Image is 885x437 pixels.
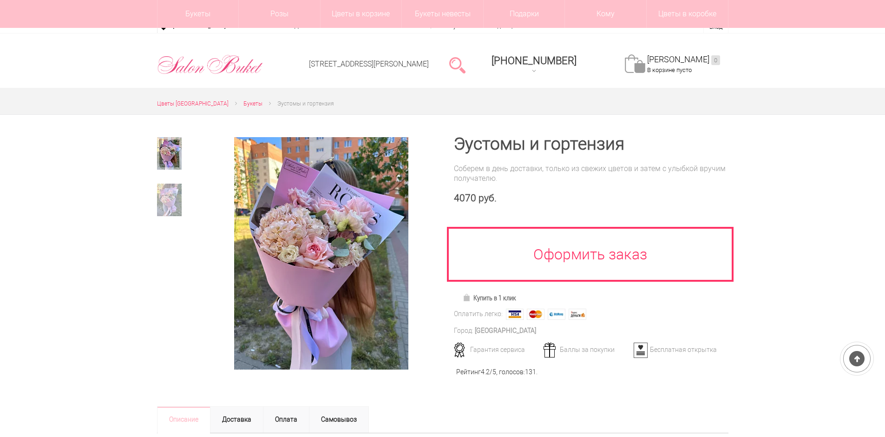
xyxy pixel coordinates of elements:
[569,309,586,320] img: Яндекс Деньги
[540,345,632,354] div: Баллы за покупки
[157,100,229,107] span: Цветы [GEOGRAPHIC_DATA]
[463,294,473,301] img: Купить в 1 клик
[711,55,720,65] ins: 0
[459,291,520,305] a: Купить в 1 клик
[647,66,692,73] span: В корзине пусто
[309,60,429,68] a: [STREET_ADDRESS][PERSON_NAME]
[548,309,565,320] img: Webmoney
[454,309,503,319] div: Оплатить легко:
[211,137,432,370] a: Увеличить
[527,309,544,320] img: MasterCard
[451,345,542,354] div: Гарантия сервиса
[481,368,490,376] span: 4.2
[447,227,734,282] a: Оформить заказ
[263,406,309,433] a: Оплата
[210,406,263,433] a: Доставка
[309,406,369,433] a: Самовывоз
[456,367,538,377] div: Рейтинг /5, голосов: .
[157,53,263,77] img: Цветы Нижний Новгород
[525,368,536,376] span: 131
[506,309,524,320] img: Visa
[454,326,473,336] div: Город:
[630,345,722,354] div: Бесплатная открытка
[492,55,577,66] span: [PHONE_NUMBER]
[454,164,728,183] div: Соберем в день доставки, только из свежих цветов и затем с улыбкой вручим получателю.
[157,406,210,433] a: Описание
[454,136,728,152] h1: Эустомы и гортензия
[454,192,728,204] div: 4070 руб.
[243,100,262,107] span: Букеты
[486,52,582,78] a: [PHONE_NUMBER]
[234,137,408,370] img: Эустомы и гортензия
[647,54,720,65] a: [PERSON_NAME]
[157,99,229,109] a: Цветы [GEOGRAPHIC_DATA]
[243,99,262,109] a: Букеты
[277,100,334,107] span: Эустомы и гортензия
[475,326,536,336] div: [GEOGRAPHIC_DATA]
